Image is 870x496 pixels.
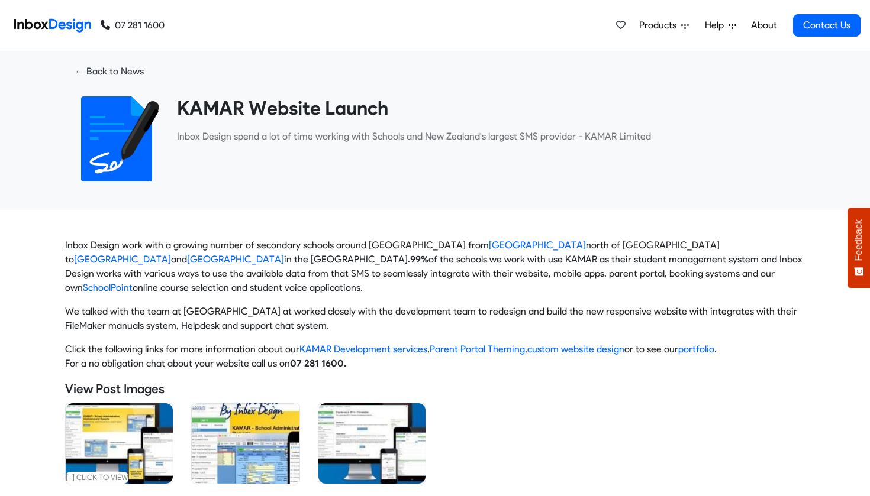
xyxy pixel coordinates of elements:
a: Kamar Website By Inboxdesign Full [191,403,299,484]
a: portfolio [678,343,714,355]
p: Inbox Design work with a growing number of secondary schools around [GEOGRAPHIC_DATA] from north ... [65,238,805,295]
img: Kamar 2 [318,403,426,484]
a: About [747,14,780,37]
strong: 99% [410,254,428,265]
a: [GEOGRAPHIC_DATA] [187,254,284,265]
span: Feedback [853,219,864,261]
a: Kamar 1 [+] click to view [65,403,173,484]
p: We talked with the team at [GEOGRAPHIC_DATA] at worked closely with the development team to redes... [65,304,805,333]
h5: View Post Images [65,380,805,398]
a: custom website design [527,343,624,355]
span: Products [639,18,681,33]
img: Kamar Website By Inboxdesign Full [192,403,299,484]
heading: KAMAR Website Launch [177,96,796,120]
p: Click the following links for more information about our , , or to see our . For a no obligation ... [65,342,805,371]
strong: 07 281 1600. [290,358,346,369]
a: 07 281 1600 [101,18,165,33]
img: Kamar 1 [66,403,173,484]
a: SchoolPoint [83,282,133,293]
small: [+] click to view [66,472,128,483]
a: [GEOGRAPHIC_DATA] [489,239,586,251]
a: [GEOGRAPHIC_DATA] [74,254,171,265]
a: Contact Us [793,14,861,37]
img: 2022_01_18_icon_signature.svg [74,96,159,181]
a: Help [700,14,741,37]
a: ← Back to News [65,61,153,82]
button: Feedback - Show survey [848,208,870,288]
a: Kamar 2 [318,403,426,484]
span: Help [705,18,729,33]
a: Products [634,14,694,37]
a: Parent Portal Theming [430,343,525,355]
a: KAMAR Development services [299,343,427,355]
p: ​Inbox Design spend a lot of time working with Schools and New Zealand's largest SMS provider - K... [177,129,796,144]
